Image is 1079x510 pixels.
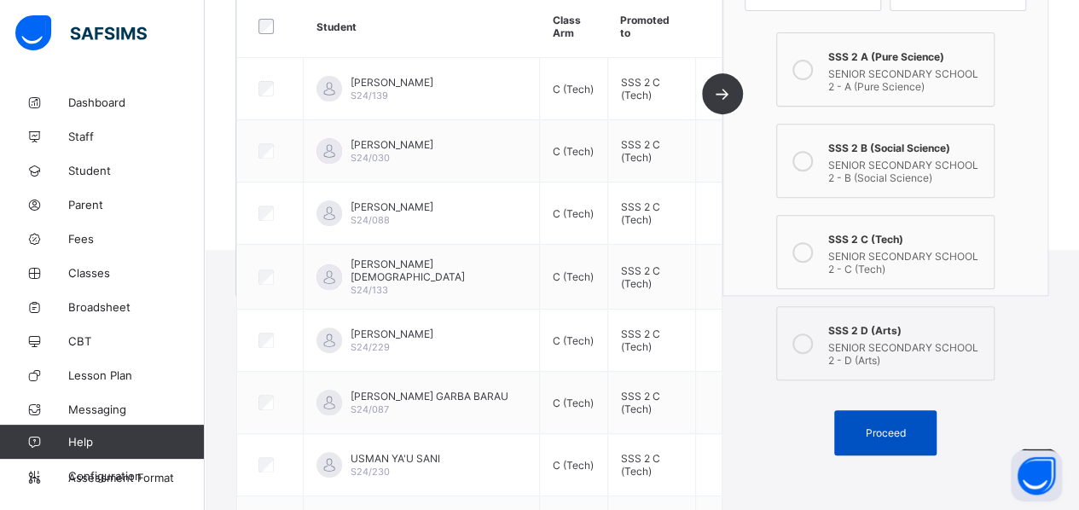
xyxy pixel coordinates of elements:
div: SSS 2 B (Social Science) [828,137,985,154]
span: S24/139 [351,90,388,101]
span: Proceed [865,426,905,439]
span: Parent [68,198,205,212]
span: S24/229 [351,341,390,353]
span: [PERSON_NAME] GARBA BARAU [351,390,508,403]
span: Broadsheet [68,300,205,314]
div: SSS 2 C (Tech) [828,229,985,246]
span: SSS 2 C (Tech) [621,76,660,101]
span: C (Tech) [553,145,594,158]
img: safsims [15,15,147,51]
button: Open asap [1011,450,1062,501]
span: S24/088 [351,214,390,226]
span: Dashboard [68,96,205,109]
div: SSS 2 A (Pure Science) [828,46,985,63]
span: SSS 2 C (Tech) [621,452,660,478]
span: SSS 2 C (Tech) [621,264,660,290]
span: S24/133 [351,284,388,296]
div: SSS 2 D (Arts) [828,320,985,337]
span: [PERSON_NAME][DEMOGRAPHIC_DATA] [351,258,526,283]
span: [PERSON_NAME] [351,327,433,340]
div: SENIOR SECONDARY SCHOOL 2 - D (Arts) [828,337,985,367]
div: SENIOR SECONDARY SCHOOL 2 - C (Tech) [828,246,985,275]
span: C (Tech) [553,334,594,347]
span: S24/087 [351,403,389,415]
span: Student [68,164,205,177]
span: C (Tech) [553,83,594,96]
span: Staff [68,130,205,143]
span: Messaging [68,403,205,416]
span: Lesson Plan [68,368,205,382]
span: Classes [68,266,205,280]
div: SENIOR SECONDARY SCHOOL 2 - B (Social Science) [828,154,985,184]
div: SENIOR SECONDARY SCHOOL 2 - A (Pure Science) [828,63,985,93]
span: Configuration [68,469,204,483]
span: S24/030 [351,152,390,164]
span: C (Tech) [553,459,594,472]
span: SSS 2 C (Tech) [621,390,660,415]
span: SSS 2 C (Tech) [621,200,660,226]
span: C (Tech) [553,270,594,283]
span: Fees [68,232,205,246]
span: C (Tech) [553,207,594,220]
span: CBT [68,334,205,348]
span: SSS 2 C (Tech) [621,327,660,353]
span: USMAN YA'U SANI [351,452,440,465]
span: SSS 2 C (Tech) [621,138,660,164]
span: [PERSON_NAME] [351,138,433,151]
span: [PERSON_NAME] [351,200,433,213]
span: S24/230 [351,466,390,478]
span: Help [68,435,204,449]
span: C (Tech) [553,397,594,409]
span: [PERSON_NAME] [351,76,433,89]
